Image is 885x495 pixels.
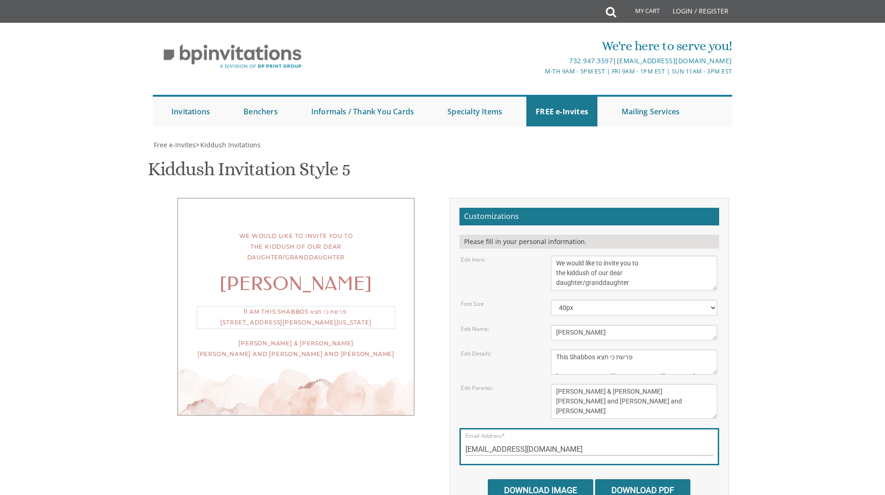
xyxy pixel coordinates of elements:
label: Font Size [461,300,484,308]
img: BP Invitation Loft [153,37,312,76]
a: Specialty Items [438,97,511,126]
a: Kiddush Invitations [199,140,261,149]
label: Edit Intro: [461,256,485,264]
span: > [196,140,261,149]
textarea: [PERSON_NAME] [551,325,717,340]
textarea: Meir and [PERSON_NAME] Mendy and [PERSON_NAME] [PERSON_NAME] and [PERSON_NAME] [551,384,717,419]
h2: Customizations [459,208,719,225]
label: Edit Parents: [461,384,493,392]
div: 11 AM This Shabbos פרשת כי תצא [STREET_ADDRESS][PERSON_NAME][US_STATE] [197,306,395,329]
a: Informals / Thank You Cards [302,97,423,126]
label: Edit Name: [461,325,489,333]
label: Email Address* [465,432,505,440]
div: We're here to serve you! [347,37,732,55]
a: My Cart [615,1,666,24]
a: Benchers [234,97,287,126]
textarea: This Shabbos, [PERSON_NAME] [STREET_ADDRESS] [551,350,717,375]
h1: Kiddush Invitation Style 5 [148,159,350,186]
label: Edit Details: [461,350,492,357]
a: Mailing Services [612,97,689,126]
span: Free e-Invites [154,140,196,149]
a: FREE e-Invites [526,97,597,126]
div: M-Th 9am - 5pm EST | Fri 9am - 1pm EST | Sun 11am - 3pm EST [347,66,732,76]
div: [PERSON_NAME] & [PERSON_NAME] [PERSON_NAME] and [PERSON_NAME] and [PERSON_NAME] [197,338,395,360]
div: [PERSON_NAME] [197,279,395,290]
div: We would like to invite you to the kiddush of our dear daughter/granddaughter [197,231,395,263]
textarea: We would like to invite you to the kiddush of our dear daughter/granddaughter [551,256,717,290]
div: Please fill in your personal information. [459,235,719,249]
a: 732.947.3597 [569,56,613,65]
a: Invitations [162,97,219,126]
a: Free e-Invites [153,140,196,149]
div: | [347,55,732,66]
a: [EMAIL_ADDRESS][DOMAIN_NAME] [617,56,732,65]
span: Kiddush Invitations [200,140,261,149]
